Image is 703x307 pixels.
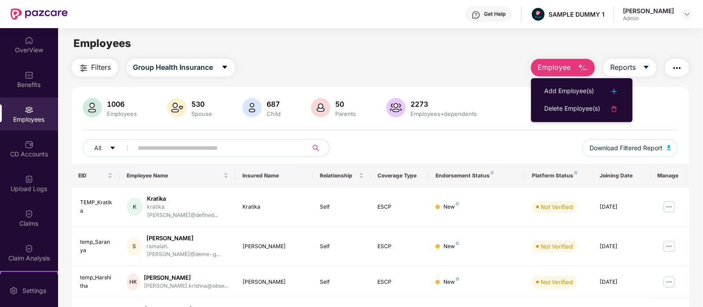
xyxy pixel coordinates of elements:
[242,242,305,251] div: [PERSON_NAME]
[78,63,89,73] img: svg+xml;base64,PHN2ZyB4bWxucz0iaHR0cDovL3d3dy53My5vcmcvMjAwMC9zdmciIHdpZHRoPSIyNCIgaGVpZ2h0PSIyNC...
[147,195,228,203] div: Kratika
[242,203,305,211] div: Kratika
[334,100,358,108] div: 50
[320,242,364,251] div: Self
[604,59,656,76] button: Reportscaret-down
[371,164,429,188] th: Coverage Type
[133,62,213,73] span: Group Health Insurance
[549,10,604,18] div: SAMPLE DUMMY 1
[443,242,459,251] div: New
[25,71,33,79] img: svg+xml;base64,PHN2ZyBpZD0iQmVuZWZpdHMiIHhtbG5zPSJodHRwOi8vd3d3LnczLm9yZy8yMDAwL3N2ZyIgd2lkdGg9Ij...
[578,63,588,73] img: svg+xml;base64,PHN2ZyB4bWxucz0iaHR0cDovL3d3dy53My5vcmcvMjAwMC9zdmciIHhtbG5zOnhsaW5rPSJodHRwOi8vd3...
[662,200,676,214] img: manageButton
[9,286,18,295] img: svg+xml;base64,PHN2ZyBpZD0iU2V0dGluZy0yMHgyMCIgeG1sbnM9Imh0dHA6Ly93d3cudzMub3JnLzIwMDAvc3ZnIiB3aW...
[106,100,139,108] div: 1006
[95,143,102,153] span: All
[651,164,689,188] th: Manage
[378,278,422,286] div: ESCP
[308,144,325,152] span: search
[532,8,545,21] img: Pazcare_Alternative_logo-01-01.png
[311,98,330,117] img: svg+xml;base64,PHN2ZyB4bWxucz0iaHR0cDovL3d3dy53My5vcmcvMjAwMC9zdmciIHhtbG5zOnhsaW5rPSJodHRwOi8vd3...
[582,139,678,157] button: Download Filtered Report
[320,172,357,179] span: Relationship
[456,277,459,281] img: svg+xml;base64,PHN2ZyB4bWxucz0iaHR0cDovL3d3dy53My5vcmcvMjAwMC9zdmciIHdpZHRoPSI4IiBoZWlnaHQ9IjgiIH...
[541,242,573,251] div: Not Verified
[190,110,214,117] div: Spouse
[484,11,505,18] div: Get Help
[538,62,571,73] span: Employee
[541,278,573,286] div: Not Verified
[72,164,120,188] th: EID
[623,7,674,15] div: [PERSON_NAME]
[532,172,586,179] div: Platform Status
[81,238,113,255] div: temp_Saranya
[600,203,644,211] div: [DATE]
[127,238,142,255] div: S
[127,172,222,179] span: Employee Name
[92,62,111,73] span: Filters
[83,139,136,157] button: Allcaret-down
[600,278,644,286] div: [DATE]
[443,278,459,286] div: New
[386,98,406,117] img: svg+xml;base64,PHN2ZyB4bWxucz0iaHR0cDovL3d3dy53My5vcmcvMjAwMC9zdmciIHhtbG5zOnhsaW5rPSJodHRwOi8vd3...
[25,36,33,45] img: svg+xml;base64,PHN2ZyBpZD0iSG9tZSIgeG1sbnM9Imh0dHA6Ly93d3cudzMub3JnLzIwMDAvc3ZnIiB3aWR0aD0iMjAiIG...
[25,105,33,114] img: svg+xml;base64,PHN2ZyBpZD0iRW1wbG95ZWVzIiB4bWxucz0iaHR0cDovL3d3dy53My5vcmcvMjAwMC9zdmciIHdpZHRoPS...
[320,203,364,211] div: Self
[147,203,228,220] div: kratika.[PERSON_NAME]@defined...
[72,59,118,76] button: Filters
[574,171,578,174] img: svg+xml;base64,PHN2ZyB4bWxucz0iaHR0cDovL3d3dy53My5vcmcvMjAwMC9zdmciIHdpZHRoPSI4IiBoZWlnaHQ9IjgiIH...
[242,98,262,117] img: svg+xml;base64,PHN2ZyB4bWxucz0iaHR0cDovL3d3dy53My5vcmcvMjAwMC9zdmciIHhtbG5zOnhsaW5rPSJodHRwOi8vd3...
[409,100,479,108] div: 2273
[609,104,619,114] img: svg+xml;base64,PHN2ZyB4bWxucz0iaHR0cDovL3d3dy53My5vcmcvMjAwMC9zdmciIHdpZHRoPSIyNCIgaGVpZ2h0PSIyNC...
[662,239,676,253] img: manageButton
[609,86,619,97] img: svg+xml;base64,PHN2ZyB4bWxucz0iaHR0cDovL3d3dy53My5vcmcvMjAwMC9zdmciIHdpZHRoPSIyNCIgaGVpZ2h0PSIyNC...
[120,164,235,188] th: Employee Name
[436,172,518,179] div: Endorsement Status
[541,202,573,211] div: Not Verified
[684,11,691,18] img: svg+xml;base64,PHN2ZyBpZD0iRHJvcGRvd24tMzJ4MzIiIHhtbG5zPSJodHRwOi8vd3d3LnczLm9yZy8yMDAwL3N2ZyIgd2...
[544,104,600,114] div: Delete Employee(s)
[221,64,228,72] span: caret-down
[662,275,676,289] img: manageButton
[25,209,33,218] img: svg+xml;base64,PHN2ZyBpZD0iQ2xhaW0iIHhtbG5zPSJodHRwOi8vd3d3LnczLm9yZy8yMDAwL3N2ZyIgd2lkdGg9IjIwIi...
[81,199,113,215] div: TEMP_Kratika
[409,110,479,117] div: Employees+dependents
[265,100,283,108] div: 687
[472,11,480,19] img: svg+xml;base64,PHN2ZyBpZD0iSGVscC0zMngzMiIgeG1sbnM9Imh0dHA6Ly93d3cudzMub3JnLzIwMDAvc3ZnIiB3aWR0aD...
[313,164,371,188] th: Relationship
[531,59,595,76] button: Employee
[79,172,106,179] span: EID
[25,244,33,253] img: svg+xml;base64,PHN2ZyBpZD0iQ2xhaW0iIHhtbG5zPSJodHRwOi8vd3d3LnczLm9yZy8yMDAwL3N2ZyIgd2lkdGg9IjIwIi...
[593,164,651,188] th: Joining Date
[378,242,422,251] div: ESCP
[167,98,187,117] img: svg+xml;base64,PHN2ZyB4bWxucz0iaHR0cDovL3d3dy53My5vcmcvMjAwMC9zdmciIHhtbG5zOnhsaW5rPSJodHRwOi8vd3...
[25,175,33,184] img: svg+xml;base64,PHN2ZyBpZD0iVXBsb2FkX0xvZ3MiIGRhdGEtbmFtZT0iVXBsb2FkIExvZ3MiIHhtbG5zPSJodHRwOi8vd3...
[110,145,116,152] span: caret-down
[378,203,422,211] div: ESCP
[308,139,330,157] button: search
[11,8,68,20] img: New Pazcare Logo
[456,242,459,245] img: svg+xml;base64,PHN2ZyB4bWxucz0iaHR0cDovL3d3dy53My5vcmcvMjAwMC9zdmciIHdpZHRoPSI4IiBoZWlnaHQ9IjgiIH...
[20,286,49,295] div: Settings
[544,86,594,97] div: Add Employee(s)
[334,110,358,117] div: Parents
[73,37,131,50] span: Employees
[242,278,305,286] div: [PERSON_NAME]
[127,59,235,76] button: Group Health Insurancecaret-down
[667,145,671,150] img: svg+xml;base64,PHN2ZyB4bWxucz0iaHR0cDovL3d3dy53My5vcmcvMjAwMC9zdmciIHhtbG5zOnhsaW5rPSJodHRwOi8vd3...
[190,100,214,108] div: 530
[443,203,459,211] div: New
[127,198,143,216] div: K
[146,242,229,259] div: ramaiah.[PERSON_NAME]@deme-g...
[320,278,364,286] div: Self
[600,242,644,251] div: [DATE]
[83,98,102,117] img: svg+xml;base64,PHN2ZyB4bWxucz0iaHR0cDovL3d3dy53My5vcmcvMjAwMC9zdmciIHhtbG5zOnhsaW5rPSJodHRwOi8vd3...
[456,202,459,206] img: svg+xml;base64,PHN2ZyB4bWxucz0iaHR0cDovL3d3dy53My5vcmcvMjAwMC9zdmciIHdpZHRoPSI4IiBoZWlnaHQ9IjgiIH...
[25,140,33,149] img: svg+xml;base64,PHN2ZyBpZD0iQ0RfQWNjb3VudHMiIGRhdGEtbmFtZT0iQ0QgQWNjb3VudHMiIHhtbG5zPSJodHRwOi8vd3...
[146,234,229,242] div: [PERSON_NAME]
[127,273,139,291] div: HK
[235,164,312,188] th: Insured Name
[491,171,494,174] img: svg+xml;base64,PHN2ZyB4bWxucz0iaHR0cDovL3d3dy53My5vcmcvMjAwMC9zdmciIHdpZHRoPSI4IiBoZWlnaHQ9IjgiIH...
[81,274,113,290] div: temp_Harshitha
[144,274,228,282] div: [PERSON_NAME]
